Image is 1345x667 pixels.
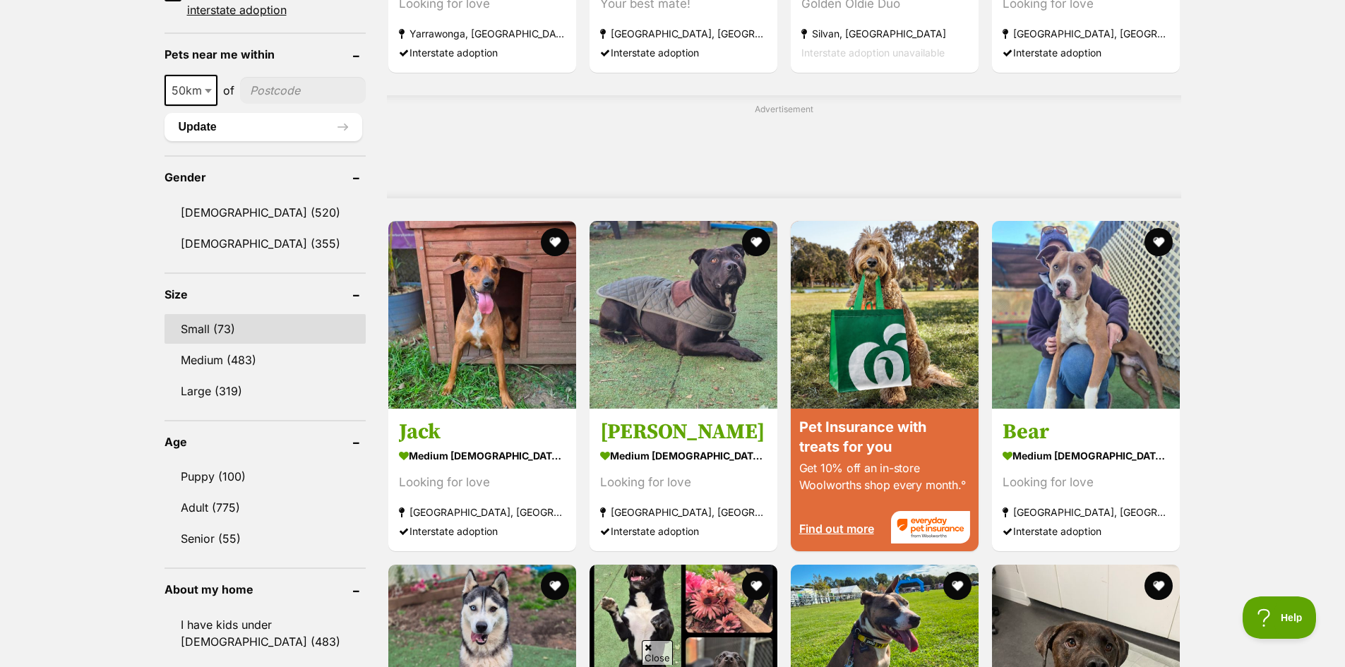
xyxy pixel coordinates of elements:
strong: Silvan, [GEOGRAPHIC_DATA] [801,24,968,43]
a: [DEMOGRAPHIC_DATA] (520) [165,198,366,227]
a: [DEMOGRAPHIC_DATA] (355) [165,229,366,258]
iframe: Help Scout Beacon - Open [1243,596,1317,639]
header: About my home [165,583,366,596]
strong: medium [DEMOGRAPHIC_DATA] Dog [600,445,767,466]
div: Looking for love [399,473,566,492]
strong: medium [DEMOGRAPHIC_DATA] Dog [399,445,566,466]
h3: Jack [399,419,566,445]
div: Interstate adoption [1003,522,1169,541]
div: Interstate adoption [600,43,767,62]
header: Pets near me within [165,48,366,61]
a: [PERSON_NAME] medium [DEMOGRAPHIC_DATA] Dog Looking for love [GEOGRAPHIC_DATA], [GEOGRAPHIC_DATA]... [590,408,777,551]
h3: [PERSON_NAME] [600,419,767,445]
button: favourite [742,228,770,256]
div: Interstate adoption [1003,43,1169,62]
div: Interstate adoption [399,43,566,62]
header: Gender [165,171,366,184]
button: favourite [541,572,569,600]
div: Looking for love [600,473,767,492]
button: favourite [541,228,569,256]
div: Looking for love [1003,473,1169,492]
img: Jack - Mixed breed Dog [388,221,576,409]
div: Interstate adoption [399,522,566,541]
a: Bear medium [DEMOGRAPHIC_DATA] Dog Looking for love [GEOGRAPHIC_DATA], [GEOGRAPHIC_DATA] Intersta... [992,408,1180,551]
button: favourite [943,572,972,600]
header: Age [165,435,366,448]
a: Jack medium [DEMOGRAPHIC_DATA] Dog Looking for love [GEOGRAPHIC_DATA], [GEOGRAPHIC_DATA] Intersta... [388,408,576,551]
input: postcode [240,77,366,104]
h3: Bear [1003,419,1169,445]
strong: [GEOGRAPHIC_DATA], [GEOGRAPHIC_DATA] [1003,24,1169,43]
span: 50km [166,80,216,100]
span: 50km [165,75,217,106]
span: Close [642,640,673,665]
header: Size [165,288,366,301]
img: Shaun - American Staffordshire Terrier Dog [590,221,777,409]
div: Interstate adoption [600,522,767,541]
button: Update [165,113,362,141]
strong: [GEOGRAPHIC_DATA], [GEOGRAPHIC_DATA] [399,503,566,522]
a: Senior (55) [165,524,366,553]
a: Large (319) [165,376,366,406]
a: Adult (775) [165,493,366,522]
button: favourite [742,572,770,600]
strong: medium [DEMOGRAPHIC_DATA] Dog [1003,445,1169,466]
a: Small (73) [165,314,366,344]
strong: Yarrawonga, [GEOGRAPHIC_DATA] [399,24,566,43]
button: favourite [1144,572,1173,600]
strong: [GEOGRAPHIC_DATA], [GEOGRAPHIC_DATA] [600,24,767,43]
a: I have kids under [DEMOGRAPHIC_DATA] (483) [165,610,366,656]
strong: [GEOGRAPHIC_DATA], [GEOGRAPHIC_DATA] [600,503,767,522]
div: Advertisement [387,95,1181,198]
span: of [223,82,234,99]
span: Interstate adoption unavailable [801,47,945,59]
strong: [GEOGRAPHIC_DATA], [GEOGRAPHIC_DATA] [1003,503,1169,522]
a: Puppy (100) [165,462,366,491]
img: Bear - American Staffordshire Terrier Dog [992,221,1180,409]
button: favourite [1144,228,1173,256]
a: Medium (483) [165,345,366,375]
